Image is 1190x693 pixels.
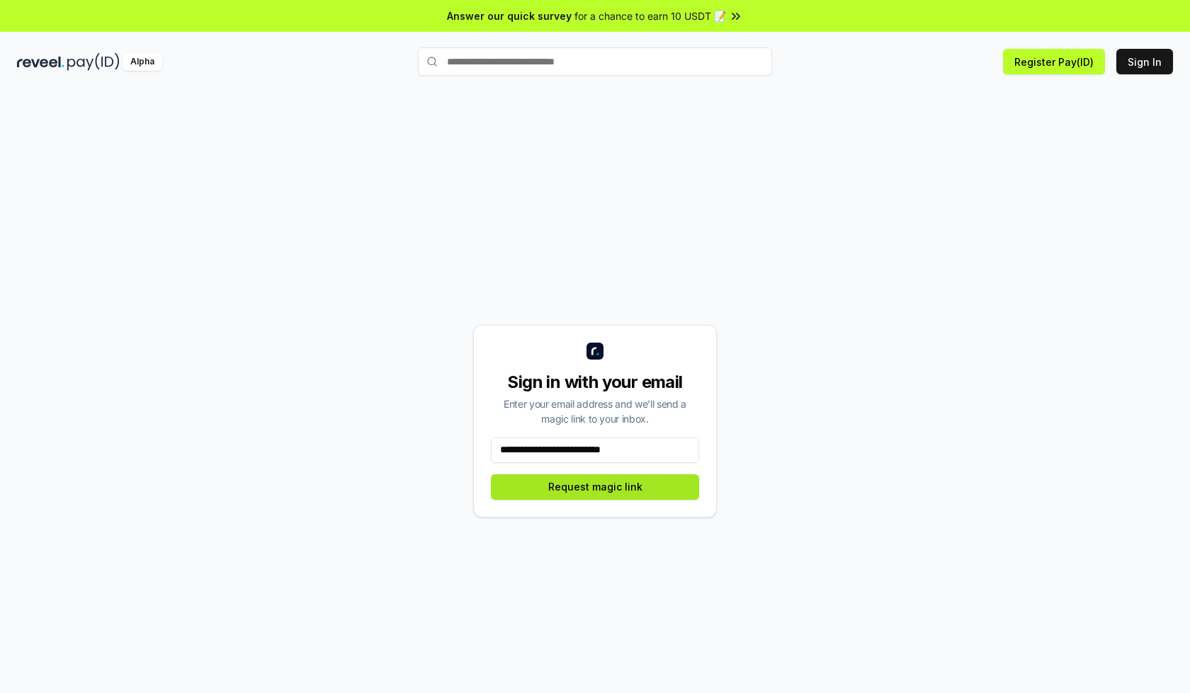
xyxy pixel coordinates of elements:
div: Sign in with your email [491,371,699,394]
button: Request magic link [491,474,699,500]
button: Sign In [1116,49,1173,74]
div: Alpha [123,53,162,71]
button: Register Pay(ID) [1003,49,1105,74]
span: for a chance to earn 10 USDT 📝 [574,8,726,23]
img: reveel_dark [17,53,64,71]
img: pay_id [67,53,120,71]
div: Enter your email address and we’ll send a magic link to your inbox. [491,396,699,426]
img: logo_small [586,343,603,360]
span: Answer our quick survey [447,8,572,23]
